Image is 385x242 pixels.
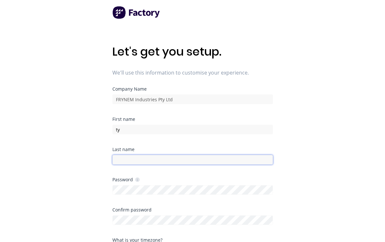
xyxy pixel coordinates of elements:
div: Company Name [112,87,273,91]
div: Last name [112,147,273,152]
div: Password [112,176,140,183]
img: Factory [112,6,161,19]
span: We'll use this information to customise your experience. [112,69,273,76]
div: First name [112,117,273,121]
div: Confirm password [112,208,273,212]
h1: Let's get you setup. [112,45,273,58]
